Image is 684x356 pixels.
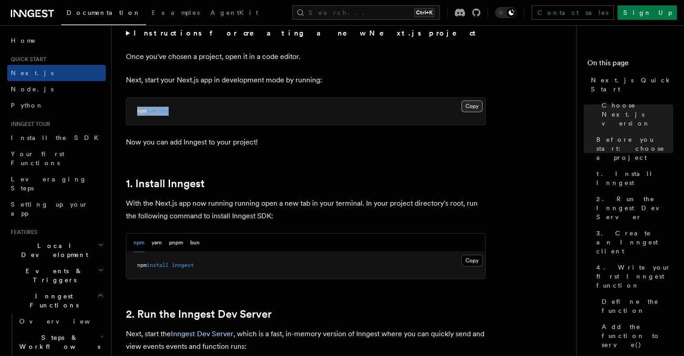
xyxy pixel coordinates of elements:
span: Leveraging Steps [11,176,87,192]
button: Events & Triggers [7,263,106,288]
span: Events & Triggers [7,266,98,284]
a: AgentKit [205,3,264,24]
p: Now you can add Inngest to your project! [126,136,486,149]
a: Your first Functions [7,146,106,171]
a: Before you start: choose a project [593,131,673,166]
p: Next, start the , which is a fast, in-memory version of Inngest where you can quickly send and vi... [126,328,486,353]
span: 4. Write your first Inngest function [596,263,673,290]
button: Steps & Workflows [16,329,106,355]
span: Overview [19,318,112,325]
p: Once you've chosen a project, open it in a code editor. [126,50,486,63]
a: Python [7,97,106,113]
h4: On this page [587,58,673,72]
kbd: Ctrl+K [414,8,434,17]
span: 1. Install Inngest [596,169,673,187]
span: Python [11,102,44,109]
span: npm [137,262,147,268]
span: dev [159,108,169,114]
span: inngest [172,262,194,268]
a: Leveraging Steps [7,171,106,196]
span: install [147,262,169,268]
a: Overview [16,313,106,329]
span: AgentKit [210,9,258,16]
button: pnpm [169,234,183,252]
span: Before you start: choose a project [596,135,673,162]
button: Search...Ctrl+K [292,5,440,20]
span: Define the function [602,297,673,315]
button: Copy [461,100,483,112]
button: npm [134,234,144,252]
span: Examples [152,9,200,16]
a: Examples [146,3,205,24]
span: Next.js Quick Start [591,76,673,94]
span: Install the SDK [11,134,104,141]
span: Next.js [11,69,54,77]
span: Add the function to serve() [602,322,673,349]
button: Copy [461,255,483,266]
a: Home [7,32,106,49]
a: 1. Install Inngest [126,177,205,190]
span: Inngest tour [7,121,50,128]
span: Home [11,36,36,45]
span: Choose Next.js version [602,101,673,128]
a: Install the SDK [7,130,106,146]
p: With the Next.js app now running running open a new tab in your terminal. In your project directo... [126,197,486,222]
a: 4. Write your first Inngest function [593,259,673,293]
a: Add the function to serve() [598,319,673,353]
a: 3. Create an Inngest client [593,225,673,259]
span: run [147,108,156,114]
span: Inngest Functions [7,292,97,310]
span: Documentation [67,9,141,16]
button: Local Development [7,238,106,263]
span: npm [137,108,147,114]
a: 2. Run the Inngest Dev Server [126,308,272,320]
a: Documentation [61,3,146,25]
span: Local Development [7,241,98,259]
span: 3. Create an Inngest client [596,229,673,256]
a: 2. Run the Inngest Dev Server [593,191,673,225]
a: Node.js [7,81,106,97]
p: Next, start your Next.js app in development mode by running: [126,74,486,86]
a: Next.js [7,65,106,81]
span: 2. Run the Inngest Dev Server [596,194,673,221]
summary: Instructions for creating a new Next.js project [126,27,486,40]
button: Toggle dark mode [495,7,517,18]
a: Define the function [598,293,673,319]
span: Node.js [11,86,54,93]
a: Setting up your app [7,196,106,221]
a: Contact sales [532,5,614,20]
a: Inngest Dev Server [171,329,233,338]
button: Inngest Functions [7,288,106,313]
span: Your first Functions [11,150,64,167]
span: Features [7,229,37,236]
span: Setting up your app [11,201,88,217]
button: bun [190,234,200,252]
button: yarn [152,234,162,252]
span: Steps & Workflows [16,333,100,351]
a: 1. Install Inngest [593,166,673,191]
strong: Instructions for creating a new Next.js project [134,29,479,37]
a: Choose Next.js version [598,97,673,131]
a: Next.js Quick Start [587,72,673,97]
span: Quick start [7,56,46,63]
a: Sign Up [617,5,677,20]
